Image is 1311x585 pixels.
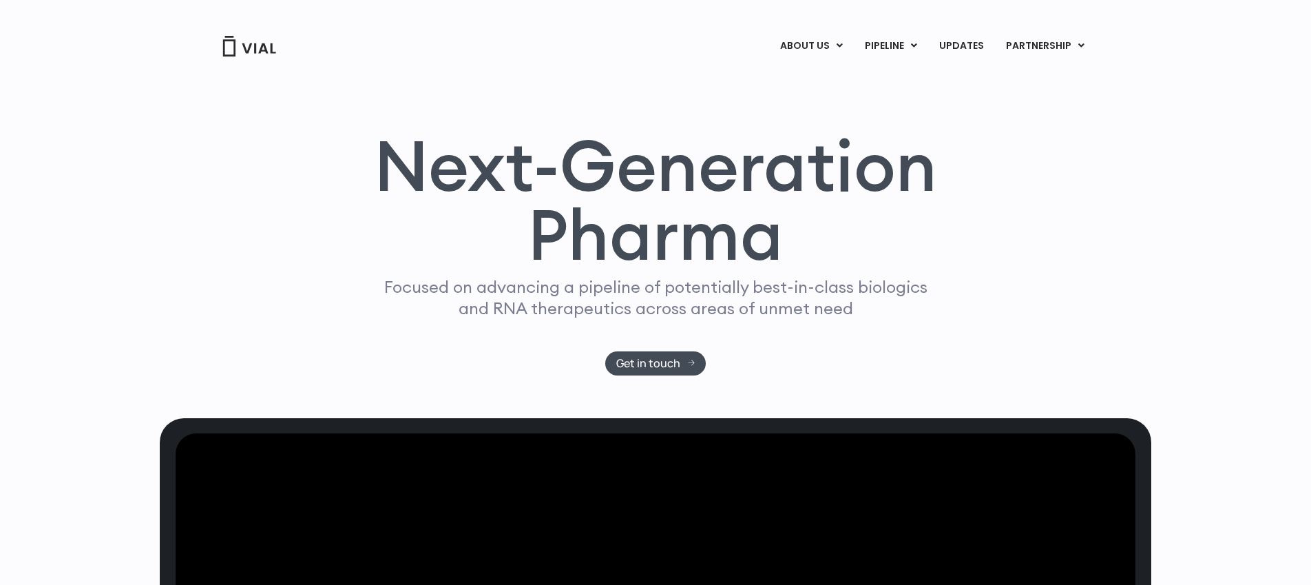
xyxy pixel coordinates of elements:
span: Get in touch [616,358,680,369]
a: PARTNERSHIPMenu Toggle [995,34,1095,58]
img: Vial Logo [222,36,277,57]
a: ABOUT USMenu Toggle [769,34,853,58]
h1: Next-Generation Pharma [357,131,954,270]
p: Focused on advancing a pipeline of potentially best-in-class biologics and RNA therapeutics acros... [378,276,933,319]
a: UPDATES [928,34,994,58]
a: PIPELINEMenu Toggle [854,34,927,58]
a: Get in touch [605,351,706,376]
